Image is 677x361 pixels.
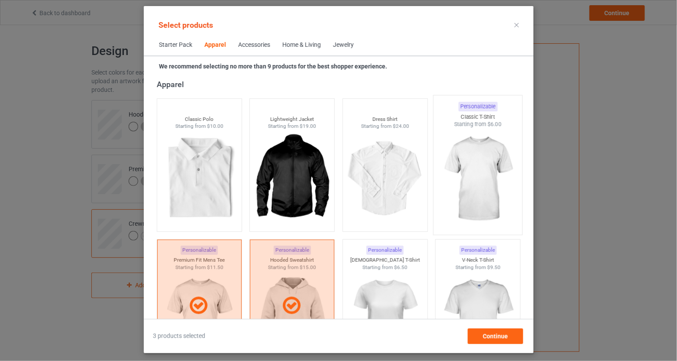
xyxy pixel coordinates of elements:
div: Personalizable [459,246,496,255]
div: Starting from [250,123,334,130]
span: Starter Pack [153,35,198,55]
img: regular.jpg [346,130,424,227]
span: $10.00 [207,123,223,129]
strong: We recommend selecting no more than 9 products for the best shopper experience. [159,63,387,70]
img: regular.jpg [253,130,331,227]
div: Dress Shirt [343,116,427,123]
div: Starting from [343,264,427,271]
div: Continue [467,328,523,344]
div: Jewelry [333,41,354,49]
span: $6.00 [487,121,502,127]
div: [DEMOGRAPHIC_DATA] T-Shirt [343,257,427,264]
span: Select products [159,20,213,29]
div: Starting from [157,123,241,130]
div: Starting from [434,120,522,128]
span: $24.00 [392,123,409,129]
div: Personalizable [458,102,497,111]
span: $6.50 [394,264,408,270]
div: Classic T-Shirt [434,113,522,120]
div: V-Neck T-Shirt [436,257,520,264]
div: Home & Living [282,41,321,49]
div: Starting from [343,123,427,130]
span: $19.00 [300,123,316,129]
div: Apparel [204,41,226,49]
span: Continue [483,333,508,340]
div: Starting from [436,264,520,271]
div: Accessories [238,41,270,49]
div: Lightweight Jacket [250,116,334,123]
div: Apparel [156,79,524,89]
div: Personalizable [366,246,404,255]
div: Classic Polo [157,116,241,123]
img: regular.jpg [160,130,238,227]
span: $9.50 [487,264,500,270]
img: regular.jpg [437,128,518,230]
span: 3 products selected [153,332,205,341]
